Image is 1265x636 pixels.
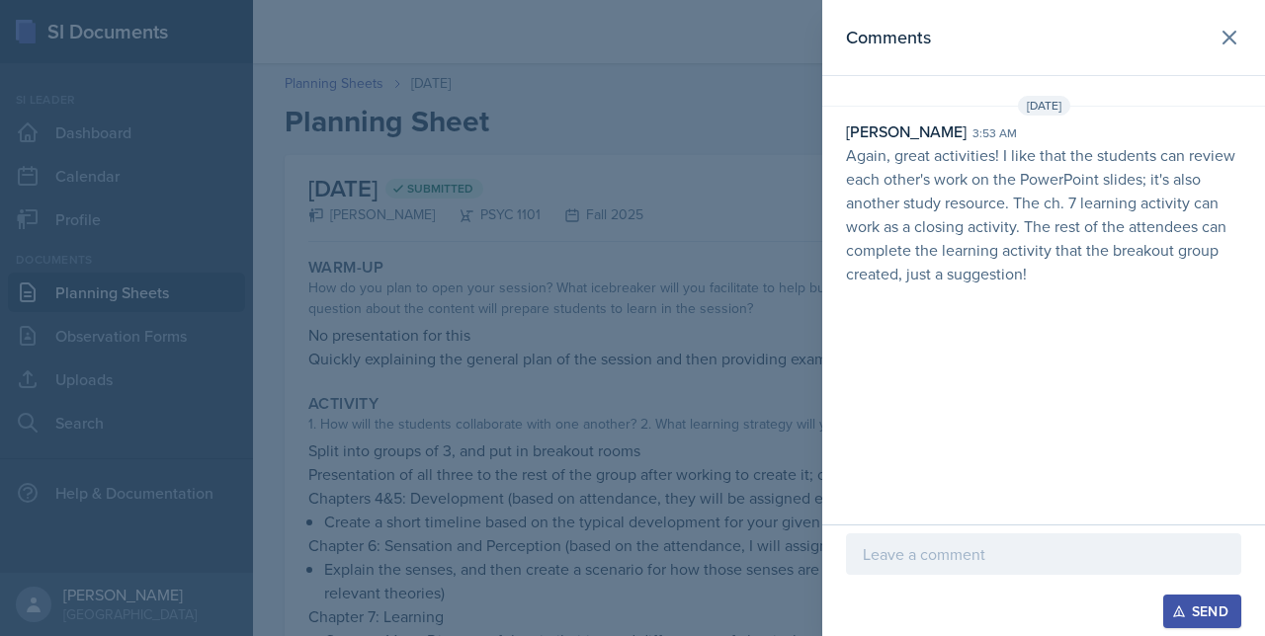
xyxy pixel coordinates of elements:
[846,24,931,51] h2: Comments
[1176,603,1228,619] div: Send
[972,124,1017,142] div: 3:53 am
[846,119,967,143] div: [PERSON_NAME]
[1018,96,1070,116] span: [DATE]
[846,143,1241,285] p: Again, great activities! I like that the students can review each other's work on the PowerPoint ...
[1163,595,1241,628] button: Send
